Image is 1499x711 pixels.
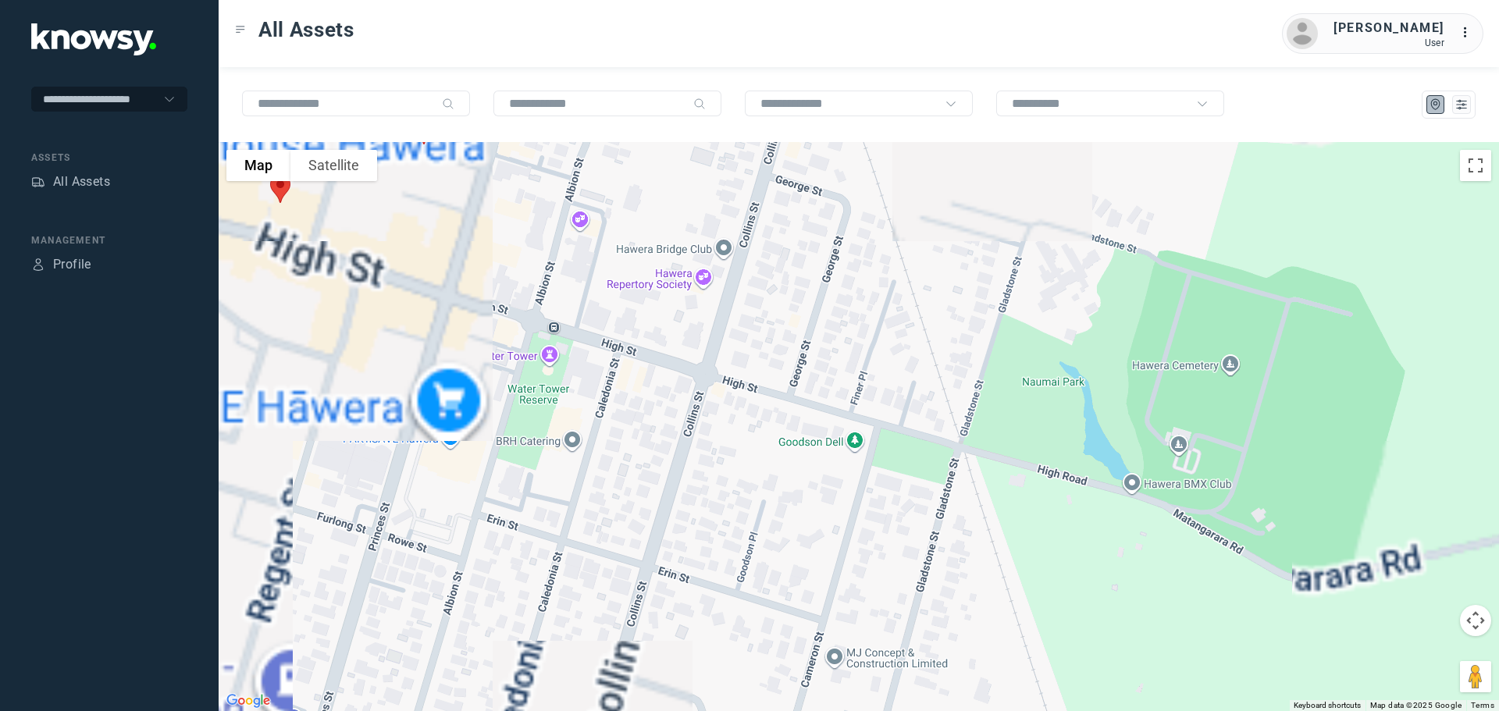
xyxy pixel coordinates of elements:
[31,255,91,274] a: ProfileProfile
[1460,605,1491,636] button: Map camera controls
[53,255,91,274] div: Profile
[1429,98,1443,112] div: Map
[31,258,45,272] div: Profile
[1287,18,1318,49] img: avatar.png
[53,172,110,191] div: All Assets
[1460,23,1479,42] div: :
[226,150,290,181] button: Show street map
[442,98,454,110] div: Search
[1460,23,1479,44] div: :
[1471,701,1494,709] a: Terms (opens in new tab)
[1294,700,1361,711] button: Keyboard shortcuts
[223,691,274,711] img: Google
[1461,27,1476,38] tspan: ...
[235,24,246,35] div: Toggle Menu
[1333,37,1444,48] div: User
[258,16,354,44] span: All Assets
[223,691,274,711] a: Open this area in Google Maps (opens a new window)
[31,233,187,247] div: Management
[31,23,156,55] img: Application Logo
[290,150,377,181] button: Show satellite imagery
[1460,661,1491,692] button: Drag Pegman onto the map to open Street View
[1333,19,1444,37] div: [PERSON_NAME]
[31,151,187,165] div: Assets
[1370,701,1462,709] span: Map data ©2025 Google
[31,175,45,189] div: Assets
[1460,150,1491,181] button: Toggle fullscreen view
[31,172,110,191] a: AssetsAll Assets
[1454,98,1469,112] div: List
[693,98,706,110] div: Search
